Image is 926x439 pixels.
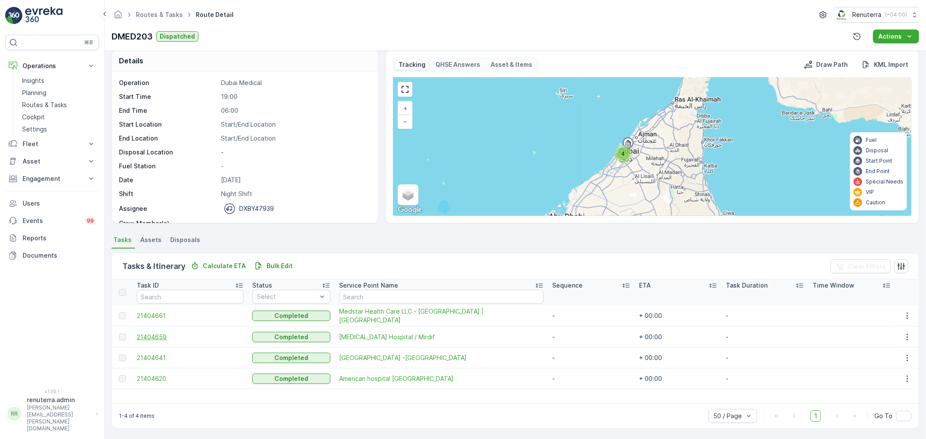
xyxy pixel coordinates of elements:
[137,281,159,290] p: Task ID
[137,374,244,383] a: 21404620
[339,354,544,362] a: American Hospital -Oud Mehta
[137,311,244,320] span: 21404661
[874,412,893,420] span: Go To
[5,212,99,229] a: Events99
[866,137,877,144] p: Fuel
[339,281,398,290] p: Service Point Name
[119,79,217,87] p: Operation
[274,354,308,362] p: Completed
[194,10,235,19] span: Route Detail
[22,101,67,109] p: Routes & Tasks
[491,60,533,69] p: Asset & Items
[548,347,635,368] td: -
[816,60,848,69] p: Draw Path
[252,332,330,342] button: Completed
[119,106,217,115] p: End Time
[5,396,99,432] button: RRrenuterra.admin[PERSON_NAME][EMAIL_ADDRESS][PERSON_NAME][DOMAIN_NAME]
[252,281,272,290] p: Status
[548,368,635,389] td: -
[635,347,722,368] td: + 00:00
[137,333,244,341] span: 21404659
[19,111,99,123] a: Cockpit
[830,259,891,273] button: Clear Filters
[221,190,369,198] p: Night Shift
[19,123,99,135] a: Settings
[252,311,330,321] button: Completed
[866,178,903,185] p: Special Needs
[119,162,217,170] p: Fuel Station
[113,236,132,244] span: Tasks
[395,204,424,216] a: Open this area in Google Maps (opens a new window)
[5,229,99,247] a: Reports
[160,32,195,41] p: Dispatched
[866,199,885,206] p: Caution
[722,327,808,347] td: -
[23,216,80,225] p: Events
[23,199,96,208] p: Users
[22,88,46,97] p: Planning
[858,59,912,70] button: KML Import
[119,134,217,143] p: End Location
[170,236,200,244] span: Disposals
[811,410,821,422] span: 1
[257,292,317,301] p: Select
[436,60,481,69] p: QHSE Answers
[221,79,369,87] p: Dubai Medical
[119,312,126,319] div: Toggle Row Selected
[239,204,274,213] p: DXBY47939
[726,281,768,290] p: Task Duration
[252,373,330,384] button: Completed
[866,168,890,175] p: End Point
[635,305,722,327] td: + 00:00
[87,217,94,224] p: 99
[25,7,63,24] img: logo_light-DOdMpM7g.png
[23,174,82,183] p: Engagement
[221,176,369,184] p: [DATE]
[548,327,635,347] td: -
[119,413,155,419] p: 1-4 of 4 items
[339,374,544,383] a: American hospital Nad al Sheba
[274,374,308,383] p: Completed
[251,261,296,271] button: Bulk Edit
[339,333,544,341] span: [MEDICAL_DATA] Hospital / Mirdif
[635,327,722,347] td: + 00:00
[339,290,544,304] input: Search
[5,135,99,153] button: Fleet
[7,407,21,421] div: RR
[635,368,722,389] td: + 00:00
[221,92,369,101] p: 19:00
[22,113,45,121] p: Cockpit
[221,134,369,143] p: Start/End Location
[156,31,198,42] button: Dispatched
[119,92,217,101] p: Start Time
[119,56,143,66] p: Details
[339,333,544,341] a: HMS Hospital / Mirdif
[403,105,407,112] span: +
[5,389,99,394] span: v 1.50.1
[119,148,217,157] p: Disposal Location
[5,195,99,212] a: Users
[119,120,217,129] p: Start Location
[119,219,217,228] p: Crew Member(s)
[221,120,369,129] p: Start/End Location
[866,189,874,196] p: VIP
[813,281,854,290] p: Time Window
[852,10,881,19] p: Renuterra
[339,354,544,362] span: [GEOGRAPHIC_DATA] -[GEOGRAPHIC_DATA]
[5,153,99,170] button: Asset
[5,170,99,187] button: Engagement
[548,305,635,327] td: -
[848,262,886,271] p: Clear Filters
[399,102,412,115] a: Zoom In
[119,375,126,382] div: Toggle Row Selected
[112,30,153,43] p: DMED203
[113,13,123,20] a: Homepage
[5,247,99,264] a: Documents
[27,396,92,404] p: renuterra.admin
[801,59,851,70] button: Draw Path
[835,10,849,20] img: Screenshot_2024-07-26_at_13.33.01.png
[722,347,808,368] td: -
[137,290,244,304] input: Search
[722,305,808,327] td: -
